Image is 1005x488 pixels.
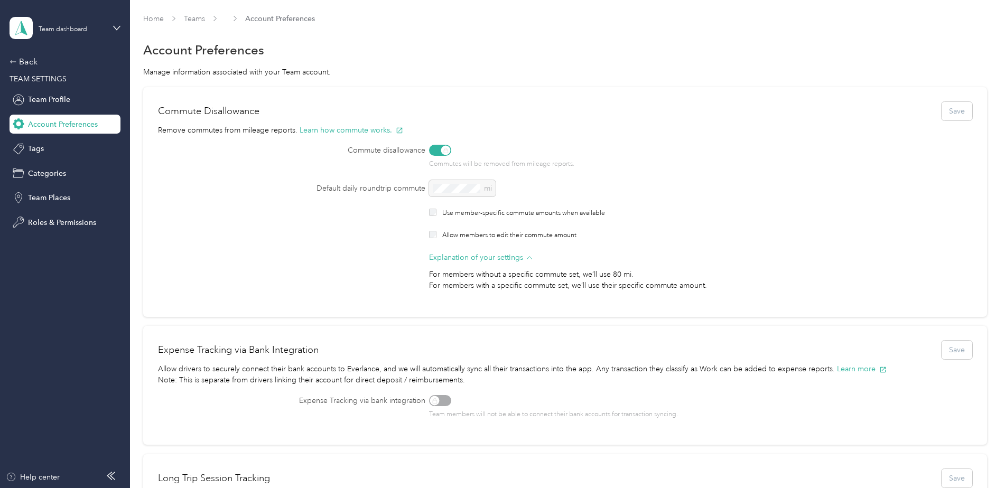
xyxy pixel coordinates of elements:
span: TEAM SETTINGS [10,74,67,83]
label: Expense Tracking via bank integration [158,395,426,406]
p: Allow members to edit their commute amount [442,231,576,240]
h2: Long Trip Session Tracking [158,471,270,485]
p: For members with a specific commute set, we’ll use their specific commute amount. [429,280,904,291]
button: Learn how commute works. [300,125,403,136]
span: Account Preferences [28,119,98,130]
h2: Commute Disallowance [158,104,259,118]
label: Default daily roundtrip commute [158,183,426,194]
p: Note: This is separate from drivers linking their account for direct deposit / reimbursements. [158,374,972,395]
h1: Account Preferences [143,44,264,55]
span: Expense Tracking via Bank Integration [158,343,319,357]
a: Home [143,14,164,23]
iframe: Everlance-gr Chat Button Frame [946,429,1005,488]
button: Help center [6,472,60,483]
p: Allow drivers to securely connect their bank accounts to Everlance, and we will automatically syn... [158,363,972,374]
div: Team dashboard [39,26,87,33]
span: Team Profile [28,94,70,105]
span: Team Places [28,192,70,203]
span: Explanation of your settings [429,252,523,263]
button: Learn more [837,363,887,374]
a: Teams [184,14,205,23]
span: Account Preferences [245,13,315,24]
span: Roles & Permissions [28,217,96,228]
p: Use member-specific commute amounts when available [442,209,605,218]
p: Team members will not be able to connect their bank accounts for transaction syncing. [429,410,904,419]
label: Commute disallowance [158,145,426,156]
p: Remove commutes from mileage reports. [158,125,972,145]
span: Categories [28,168,66,179]
p: For members without a specific commute set, we’ll use 80 mi . [429,269,904,280]
div: Manage information associated with your Team account. [143,67,987,78]
span: Tags [28,143,44,154]
div: Back [10,55,115,68]
p: Commutes will be removed from mileage reports. [429,159,904,169]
